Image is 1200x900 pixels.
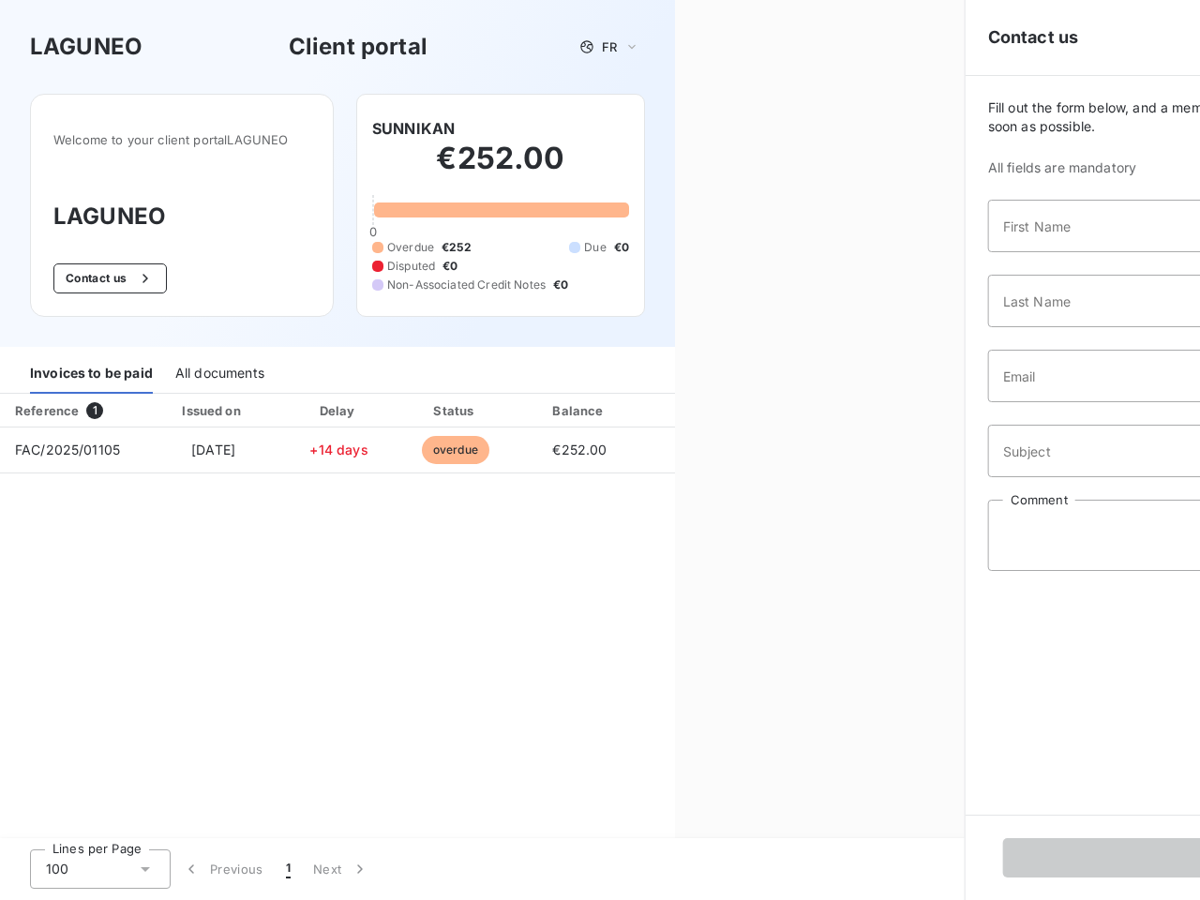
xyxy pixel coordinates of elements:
h2: €252.00 [372,140,629,196]
span: Non-Associated Credit Notes [387,277,546,293]
span: 1 [86,402,103,419]
div: Invoices to be paid [30,354,153,394]
span: €0 [442,258,457,275]
h3: LAGUNEO [53,200,310,233]
span: Due [584,239,606,256]
span: Welcome to your client portal LAGUNEO [53,132,310,147]
span: FR [602,39,617,54]
span: €0 [553,277,568,293]
h3: LAGUNEO [30,30,142,64]
h6: SUNNIKAN [372,117,455,140]
span: 0 [369,224,377,239]
button: 1 [275,849,302,889]
button: Contact us [53,263,167,293]
div: PDF [648,401,742,420]
h5: Contact us [988,24,1079,51]
button: Next [302,849,381,889]
span: Disputed [387,258,435,275]
div: Reference [15,403,79,418]
div: Status [399,401,511,420]
span: overdue [422,436,489,464]
span: FAC/2025/01105 [15,442,120,457]
span: €0 [614,239,629,256]
div: Delay [286,401,393,420]
span: €252 [442,239,472,256]
div: All documents [175,354,264,394]
span: 1 [286,860,291,878]
h3: Client portal [289,30,427,64]
div: Issued on [148,401,277,420]
span: Overdue [387,239,434,256]
span: €252.00 [552,442,607,457]
button: Previous [171,849,275,889]
div: Balance [518,401,640,420]
span: [DATE] [191,442,235,457]
span: 100 [46,860,68,878]
span: +14 days [309,442,367,457]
